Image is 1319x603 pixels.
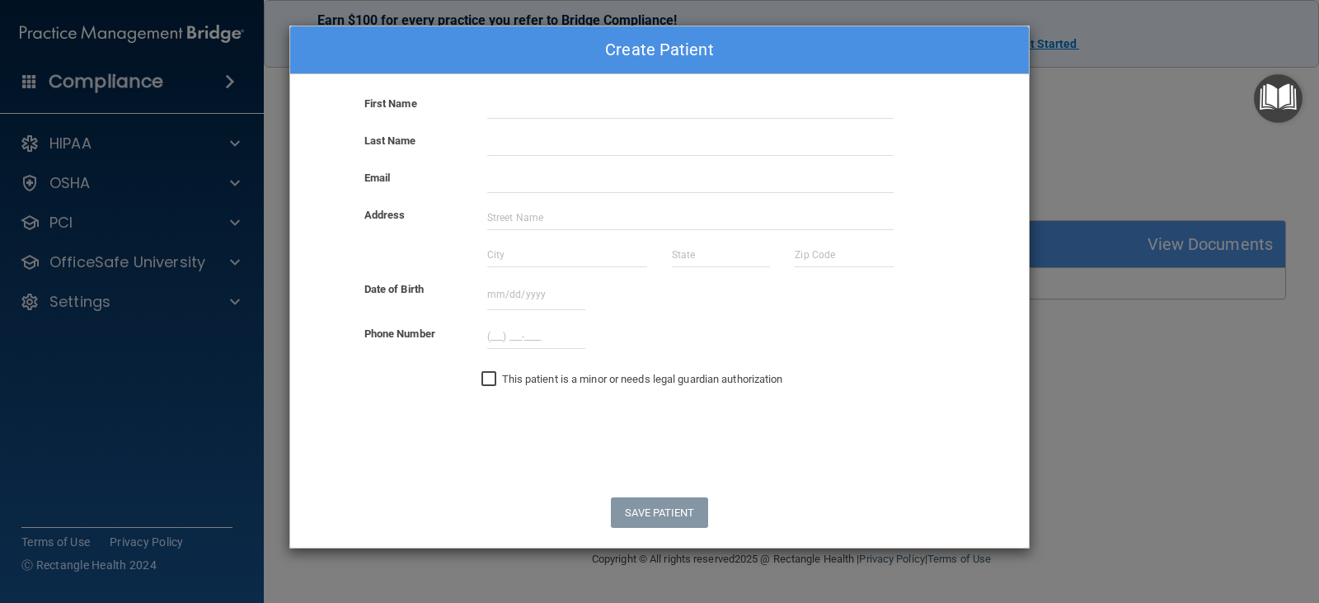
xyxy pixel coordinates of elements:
[364,283,424,295] b: Date of Birth
[481,370,783,389] label: This patient is a minor or needs legal guardian authorization
[487,243,647,267] input: City
[290,26,1029,74] div: Create Patient
[795,243,893,267] input: Zip Code
[672,243,770,267] input: State
[364,134,416,147] b: Last Name
[487,324,585,349] input: (___) ___-____
[364,97,417,110] b: First Name
[487,280,585,310] input: mm/dd/yyyy
[364,172,391,184] b: Email
[611,497,707,528] button: Save Patient
[364,209,406,221] b: Address
[487,205,894,230] input: Street Name
[1254,74,1303,123] button: Open Resource Center
[364,327,435,340] b: Phone Number
[481,373,500,386] input: This patient is a minor or needs legal guardian authorization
